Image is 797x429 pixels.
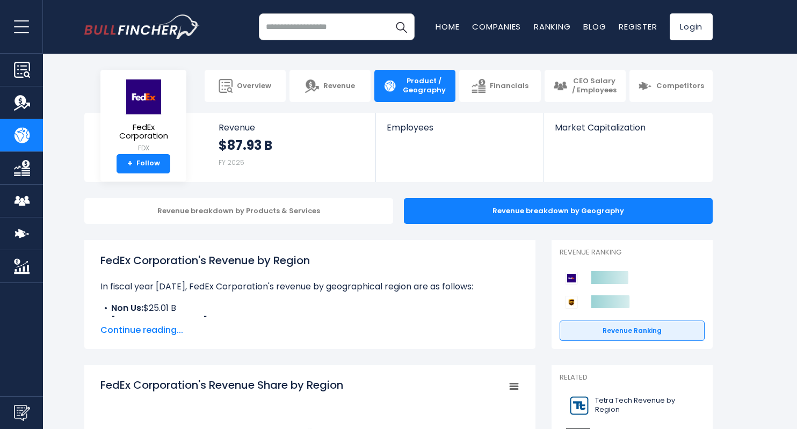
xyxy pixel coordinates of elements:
[100,377,343,392] tspan: FedEx Corporation's Revenue Share by Region
[545,70,626,102] a: CEO Salary / Employees
[472,21,521,32] a: Companies
[656,82,704,91] span: Competitors
[565,296,578,309] img: United Parcel Service competitors logo
[111,302,143,314] b: Non Us:
[401,77,447,95] span: Product / Geography
[111,315,209,327] b: [GEOGRAPHIC_DATA]:
[84,14,200,39] img: bullfincher logo
[100,324,519,337] span: Continue reading...
[436,21,459,32] a: Home
[595,396,698,415] span: Tetra Tech Revenue by Region
[490,82,528,91] span: Financials
[555,122,701,133] span: Market Capitalization
[100,315,519,328] li: $62.92 B
[84,14,200,39] a: Go to homepage
[323,82,355,91] span: Revenue
[109,143,178,153] small: FDX
[374,70,455,102] a: Product / Geography
[100,252,519,268] h1: FedEx Corporation's Revenue by Region
[109,123,178,141] span: FedEx Corporation
[560,248,705,257] p: Revenue Ranking
[117,154,170,173] a: +Follow
[583,21,606,32] a: Blog
[565,272,578,285] img: FedEx Corporation competitors logo
[544,113,712,151] a: Market Capitalization
[404,198,713,224] div: Revenue breakdown by Geography
[388,13,415,40] button: Search
[237,82,271,91] span: Overview
[127,159,133,169] strong: +
[571,77,617,95] span: CEO Salary / Employees
[560,321,705,341] a: Revenue Ranking
[670,13,713,40] a: Login
[619,21,657,32] a: Register
[219,158,244,167] small: FY 2025
[205,70,286,102] a: Overview
[100,280,519,293] p: In fiscal year [DATE], FedEx Corporation's revenue by geographical region are as follows:
[560,391,705,420] a: Tetra Tech Revenue by Region
[100,302,519,315] li: $25.01 B
[289,70,371,102] a: Revenue
[560,373,705,382] p: Related
[108,78,178,154] a: FedEx Corporation FDX
[84,198,393,224] div: Revenue breakdown by Products & Services
[459,70,540,102] a: Financials
[387,122,532,133] span: Employees
[534,21,570,32] a: Ranking
[219,122,365,133] span: Revenue
[376,113,543,151] a: Employees
[566,394,592,418] img: TTEK logo
[629,70,713,102] a: Competitors
[219,137,272,154] strong: $87.93 B
[208,113,376,182] a: Revenue $87.93 B FY 2025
